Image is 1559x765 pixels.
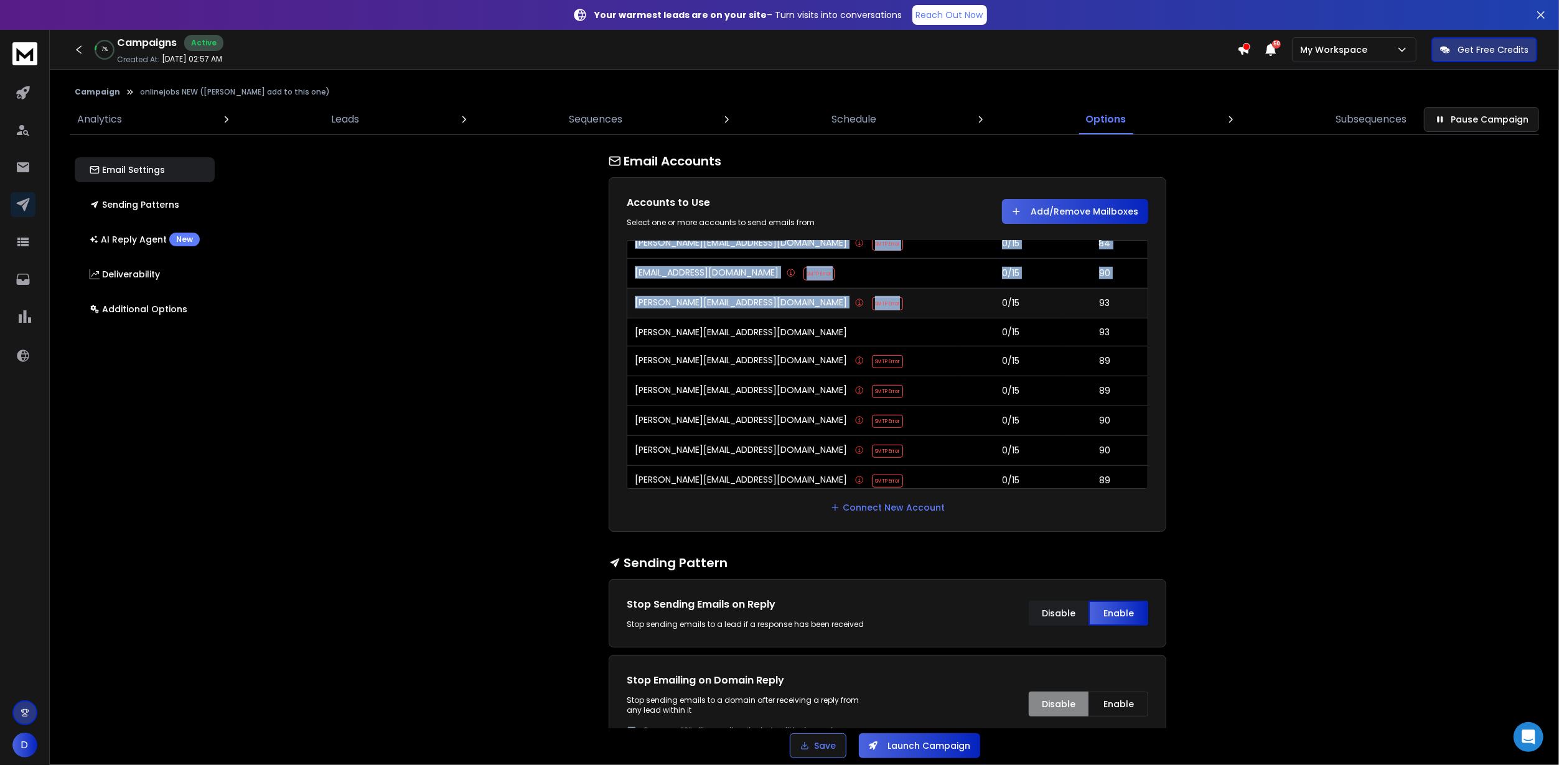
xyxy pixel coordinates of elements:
p: [PERSON_NAME][EMAIL_ADDRESS][DOMAIN_NAME] [635,443,847,458]
td: 0/15 [960,376,1062,406]
td: 0/15 [960,406,1062,435]
td: 93 [1062,318,1148,346]
span: SMTP Error [872,415,903,428]
p: [EMAIL_ADDRESS][DOMAIN_NAME] [635,266,779,280]
button: Pause Campaign [1424,107,1539,132]
p: [PERSON_NAME][EMAIL_ADDRESS][DOMAIN_NAME] [635,296,847,310]
td: 89 [1062,376,1148,406]
button: Sending Patterns [75,192,215,217]
span: SMTP Error [872,475,903,488]
td: 93 [1062,288,1148,318]
p: Created At: [117,55,159,65]
strong: Your warmest leads are on your site [595,9,767,21]
a: Leads [324,104,367,134]
img: logo [12,42,37,65]
p: Additional Options [90,303,187,315]
button: Email Settings [75,157,215,182]
p: Deliverability [90,268,160,280]
p: Analytics [77,112,122,127]
td: 0/15 [960,465,1062,495]
div: Open Intercom Messenger [1514,722,1543,752]
button: Get Free Credits [1431,37,1537,62]
h1: Accounts to Use [627,195,875,210]
td: 90 [1062,258,1148,288]
h1: Email Accounts [609,152,1166,170]
p: Sending Patterns [90,198,179,211]
td: 89 [1062,465,1148,495]
h1: Campaigns [117,35,177,50]
p: [PERSON_NAME][EMAIL_ADDRESS][DOMAIN_NAME] [635,473,847,488]
button: D [12,733,37,758]
p: Subsequences [1336,112,1407,127]
td: 0/15 [960,258,1062,288]
p: Stop sending emails to a domain after receiving a reply from any lead within it [627,695,875,735]
p: Email Settings [90,164,165,176]
p: Schedule [831,112,876,127]
p: [PERSON_NAME][EMAIL_ADDRESS][DOMAIN_NAME] [635,326,847,338]
td: 0/15 [960,228,1062,258]
div: Select one or more accounts to send emails from [627,218,875,228]
p: Reach Out Now [916,9,983,21]
button: Deliverability [75,262,215,287]
a: Connect New Account [830,501,945,514]
div: Active [184,35,223,51]
p: AI Reply Agent [90,233,200,246]
button: Disable [1029,692,1088,716]
p: [PERSON_NAME][EMAIL_ADDRESS][DOMAIN_NAME] [635,414,847,428]
p: Options [1086,112,1126,127]
button: Save [790,733,846,758]
span: SMTP Error [872,445,903,458]
button: Additional Options [75,297,215,322]
a: Schedule [824,104,884,134]
span: SMTP Error [872,385,903,398]
p: Get Free Credits [1458,44,1529,56]
span: 50 [1272,40,1281,49]
p: Common ESPs like gmail, outlook etc will be ignored [642,725,875,735]
td: 89 [1062,346,1148,376]
p: [DATE] 02:57 AM [162,54,222,64]
h1: Sending Pattern [609,554,1166,572]
div: Stop sending emails to a lead if a response has been received [627,619,875,629]
button: Campaign [75,87,120,97]
td: 90 [1062,435,1148,465]
p: [PERSON_NAME][EMAIL_ADDRESS][DOMAIN_NAME] [635,236,847,251]
td: 84 [1062,228,1148,258]
a: Sequences [561,104,630,134]
a: Subsequences [1328,104,1414,134]
p: – Turn visits into conversations [595,9,902,21]
button: Enable [1088,601,1148,626]
td: 0/15 [960,318,1062,346]
h1: Stop Emailing on Domain Reply [627,673,875,688]
td: 0/15 [960,346,1062,376]
a: Reach Out Now [912,5,987,25]
button: Enable [1088,692,1148,716]
span: SMTP Error [803,267,835,280]
button: Disable [1029,601,1088,626]
p: [PERSON_NAME][EMAIL_ADDRESS][DOMAIN_NAME] [635,384,847,398]
span: SMTP Error [872,297,903,310]
p: My Workspace [1300,44,1372,56]
p: [PERSON_NAME][EMAIL_ADDRESS][DOMAIN_NAME] [635,354,847,368]
p: onlinejobs NEW ([PERSON_NAME] add to this one) [140,87,330,97]
button: AI Reply AgentNew [75,227,215,252]
p: Leads [331,112,359,127]
h1: Stop Sending Emails on Reply [627,597,875,612]
div: New [169,233,200,246]
a: Options [1079,104,1134,134]
td: 90 [1062,406,1148,435]
p: Sequences [569,112,622,127]
button: Launch Campaign [859,733,980,758]
td: 0/15 [960,435,1062,465]
button: Add/Remove Mailboxes [1002,199,1148,224]
a: Analytics [70,104,129,134]
td: 0/15 [960,288,1062,318]
p: 7 % [101,46,108,53]
span: SMTP Error [872,355,903,368]
span: SMTP Error [872,238,903,251]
